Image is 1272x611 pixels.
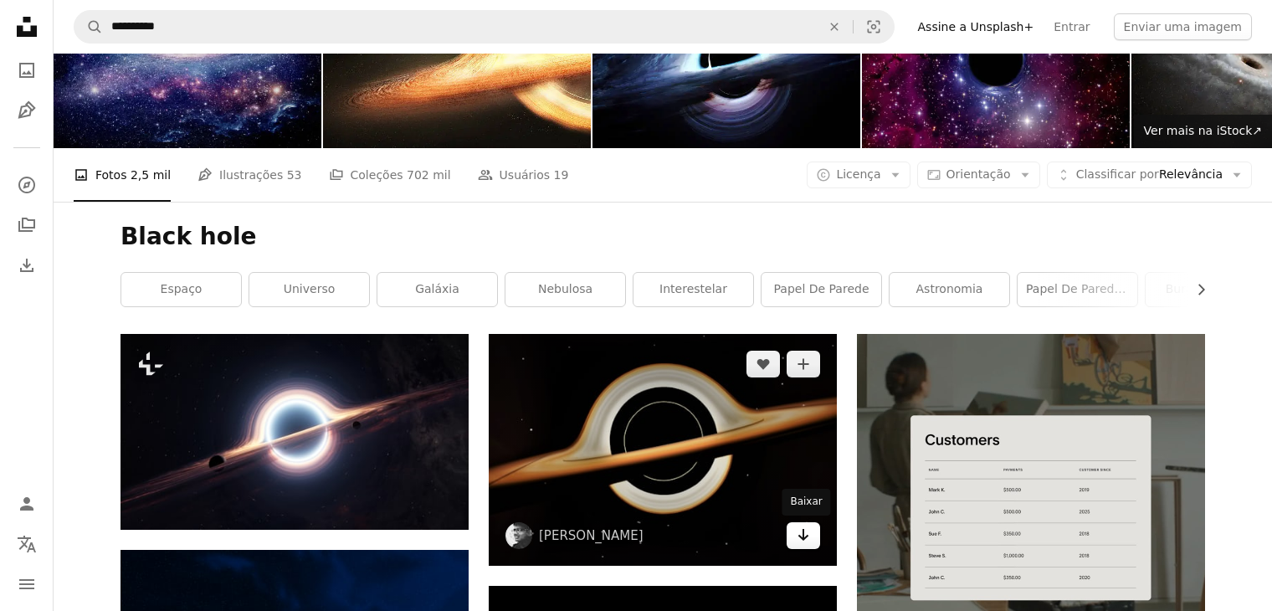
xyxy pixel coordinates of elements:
[908,13,1044,40] a: Assine a Unsplash+
[121,222,1205,252] h1: Black hole
[121,273,241,306] a: espaço
[197,148,301,202] a: Ilustrações 53
[1018,273,1137,306] a: papel de parede do espaço
[554,166,569,184] span: 19
[10,208,44,242] a: Coleções
[633,273,753,306] a: interestelar
[816,11,853,43] button: Limpar
[1146,273,1265,306] a: buraco negro
[407,166,451,184] span: 702 mil
[10,487,44,521] a: Entrar / Cadastrar-se
[10,249,44,282] a: Histórico de downloads
[10,54,44,87] a: Fotos
[917,162,1040,188] button: Orientação
[890,273,1009,306] a: astronomia
[1134,115,1272,148] a: Ver mais na iStock↗
[787,351,820,377] button: Adicionar à coleção
[505,522,532,549] img: Ir para o perfil de Aman Pal
[478,148,569,202] a: Usuários 19
[287,166,302,184] span: 53
[10,94,44,127] a: Ilustrações
[74,10,895,44] form: Pesquise conteúdo visual em todo o site
[836,167,880,181] span: Licença
[74,11,103,43] button: Pesquise na Unsplash
[10,10,44,47] a: Início — Unsplash
[1044,13,1100,40] a: Entrar
[329,148,451,202] a: Coleções 702 mil
[121,334,469,530] img: A impressão de um artista de um buraco negro no espaço
[1076,167,1223,183] span: Relevância
[121,424,469,439] a: A impressão de um artista de um buraco negro no espaço
[1047,162,1252,188] button: Classificar porRelevância
[10,168,44,202] a: Explorar
[505,273,625,306] a: nebulosa
[489,334,837,566] img: uma impressão artística de um buraco negro no céu
[807,162,910,188] button: Licença
[946,167,1011,181] span: Orientação
[489,442,837,457] a: uma impressão artística de um buraco negro no céu
[1076,167,1159,181] span: Classificar por
[10,527,44,561] button: Idioma
[10,567,44,601] button: Menu
[854,11,894,43] button: Pesquisa visual
[1186,273,1205,306] button: rolar lista para a direita
[539,527,644,544] a: [PERSON_NAME]
[249,273,369,306] a: universo
[1114,13,1252,40] button: Enviar uma imagem
[377,273,497,306] a: galáxia
[782,489,830,516] div: Baixar
[1144,124,1262,137] span: Ver mais na iStock ↗
[787,522,820,549] a: Baixar
[762,273,881,306] a: papel de parede
[746,351,780,377] button: Curtir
